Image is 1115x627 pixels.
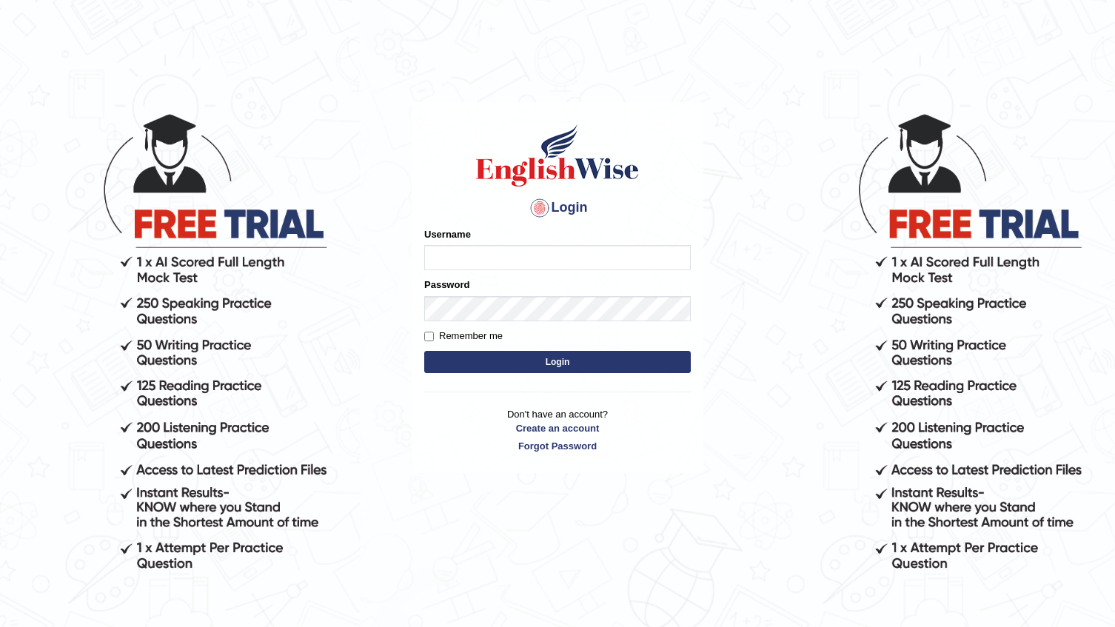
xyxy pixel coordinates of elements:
p: Don't have an account? [424,407,691,453]
label: Password [424,278,469,292]
a: Create an account [424,421,691,435]
label: Username [424,227,471,241]
img: Logo of English Wise sign in for intelligent practice with AI [473,122,642,189]
label: Remember me [424,329,503,343]
h4: Login [424,196,691,220]
a: Forgot Password [424,439,691,453]
input: Remember me [424,332,434,341]
button: Login [424,351,691,373]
